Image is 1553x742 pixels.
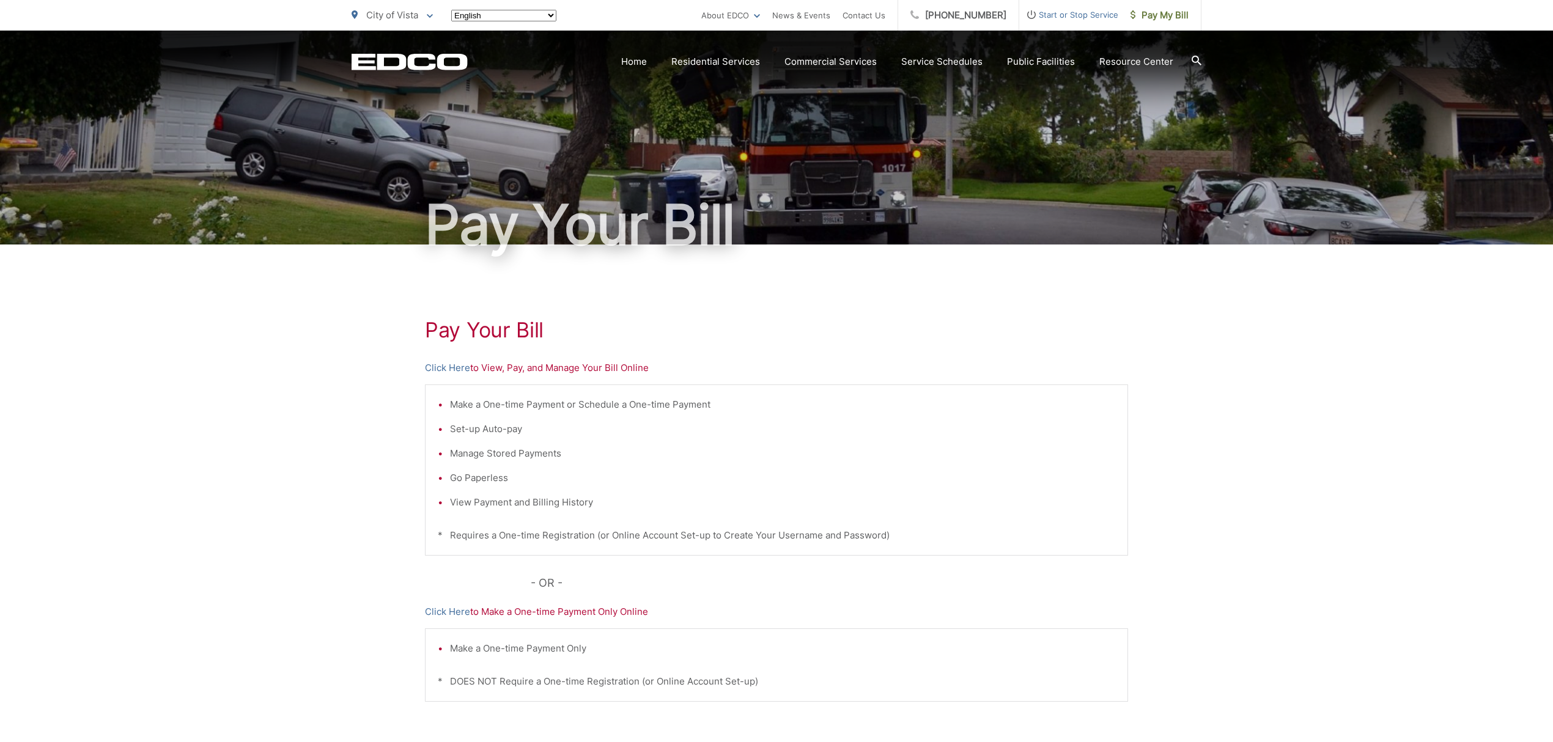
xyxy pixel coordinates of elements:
[772,8,830,23] a: News & Events
[450,495,1115,510] li: View Payment and Billing History
[1007,54,1075,69] a: Public Facilities
[450,446,1115,461] li: Manage Stored Payments
[450,471,1115,485] li: Go Paperless
[450,641,1115,656] li: Make a One-time Payment Only
[1099,54,1173,69] a: Resource Center
[352,194,1201,255] h1: Pay Your Bill
[784,54,877,69] a: Commercial Services
[425,604,470,619] a: Click Here
[438,528,1115,543] p: * Requires a One-time Registration (or Online Account Set-up to Create Your Username and Password)
[425,361,470,375] a: Click Here
[425,604,1128,619] p: to Make a One-time Payment Only Online
[531,574,1129,592] p: - OR -
[451,10,556,21] select: Select a language
[450,397,1115,412] li: Make a One-time Payment or Schedule a One-time Payment
[438,674,1115,689] p: * DOES NOT Require a One-time Registration (or Online Account Set-up)
[425,318,1128,342] h1: Pay Your Bill
[701,8,760,23] a: About EDCO
[425,361,1128,375] p: to View, Pay, and Manage Your Bill Online
[843,8,885,23] a: Contact Us
[366,9,418,21] span: City of Vista
[621,54,647,69] a: Home
[1131,8,1189,23] span: Pay My Bill
[352,53,468,70] a: EDCD logo. Return to the homepage.
[671,54,760,69] a: Residential Services
[450,422,1115,436] li: Set-up Auto-pay
[901,54,983,69] a: Service Schedules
